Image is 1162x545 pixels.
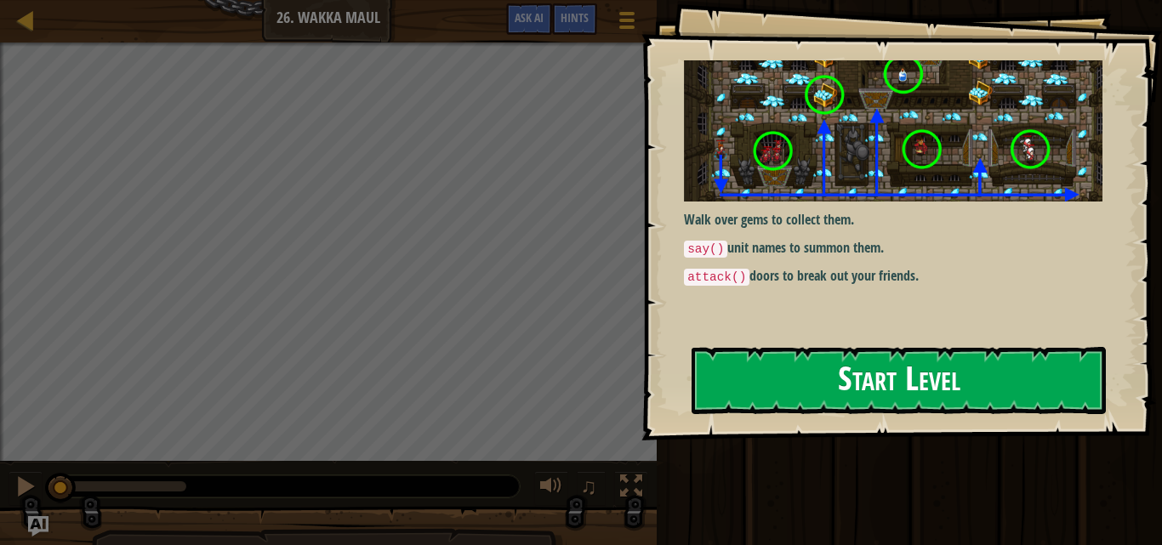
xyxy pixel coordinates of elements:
button: ♫ [577,471,606,506]
button: Start Level [692,347,1106,414]
button: Ask AI [506,3,552,35]
p: Walk over gems to collect them. [684,210,1115,230]
button: Toggle fullscreen [614,471,648,506]
img: Wakka maul [684,60,1115,202]
button: Ctrl + P: Pause [9,471,43,506]
button: Ask AI [28,516,48,536]
code: say() [684,241,727,258]
p: unit names to summon them. [684,238,1115,258]
button: Adjust volume [534,471,568,506]
button: Show game menu [606,3,648,43]
span: Ask AI [515,9,544,26]
p: doors to break out your friends. [684,266,1115,287]
span: Hints [561,9,589,26]
span: ♫ [580,474,597,499]
code: attack() [684,269,749,286]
